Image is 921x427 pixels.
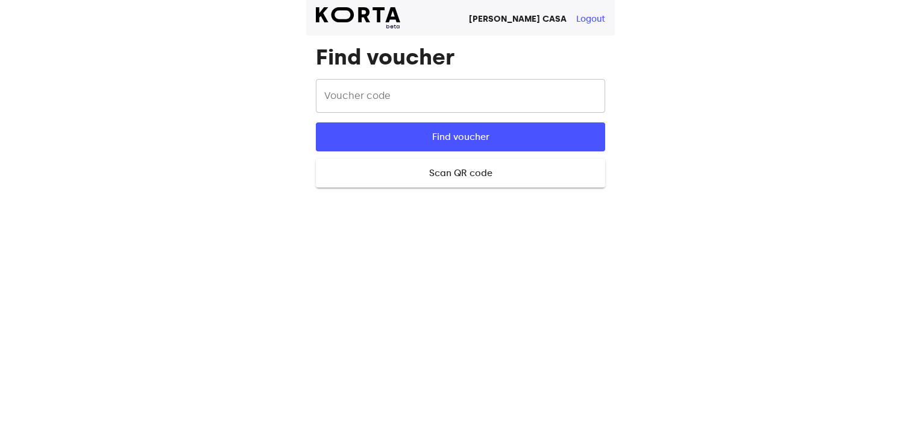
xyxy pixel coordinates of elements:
[316,122,605,151] button: Find voucher
[335,129,586,145] span: Find voucher
[316,159,605,188] button: Scan QR code
[335,165,586,181] span: Scan QR code
[316,7,400,22] img: Korta
[576,13,605,25] button: Logout
[316,45,605,69] h1: Find voucher
[469,14,567,24] strong: [PERSON_NAME] CASA
[316,22,400,31] span: beta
